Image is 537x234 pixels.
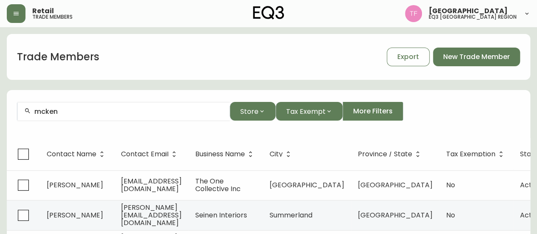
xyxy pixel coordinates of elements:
span: No [446,180,455,190]
span: [PERSON_NAME][EMAIL_ADDRESS][DOMAIN_NAME] [121,203,182,228]
span: [PERSON_NAME] [47,210,103,220]
span: Seinen Interiors [195,210,247,220]
span: Tax Exemption [446,150,506,158]
button: Export [387,48,430,66]
span: Province / State [358,152,412,157]
span: Business Name [195,152,245,157]
span: Tax Exemption [446,152,495,157]
span: Contact Email [121,150,180,158]
span: [PERSON_NAME] [47,180,103,190]
span: Contact Name [47,150,107,158]
button: Tax Exempt [276,102,343,121]
img: logo [253,6,284,20]
span: Export [397,52,419,62]
span: [GEOGRAPHIC_DATA] [358,210,433,220]
span: The One Collective Inc [195,176,241,194]
span: [GEOGRAPHIC_DATA] [270,180,344,190]
span: New Trade Member [443,52,510,62]
span: No [446,210,455,220]
button: Store [230,102,276,121]
span: [EMAIL_ADDRESS][DOMAIN_NAME] [121,176,182,194]
button: More Filters [343,102,403,121]
span: Retail [32,8,54,14]
span: Contact Email [121,152,169,157]
span: Tax Exempt [286,106,326,117]
span: City [270,150,294,158]
span: City [270,152,283,157]
img: 971393357b0bdd4f0581b88529d406f6 [405,5,422,22]
h5: eq3 [GEOGRAPHIC_DATA] region [429,14,517,20]
button: New Trade Member [433,48,520,66]
span: Store [240,106,259,117]
span: More Filters [353,107,393,116]
span: Province / State [358,150,423,158]
span: [GEOGRAPHIC_DATA] [358,180,433,190]
input: Search [34,107,223,116]
span: [GEOGRAPHIC_DATA] [429,8,508,14]
span: Business Name [195,150,256,158]
span: Summerland [270,210,312,220]
h1: Trade Members [17,50,99,64]
span: Contact Name [47,152,96,157]
h5: trade members [32,14,73,20]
